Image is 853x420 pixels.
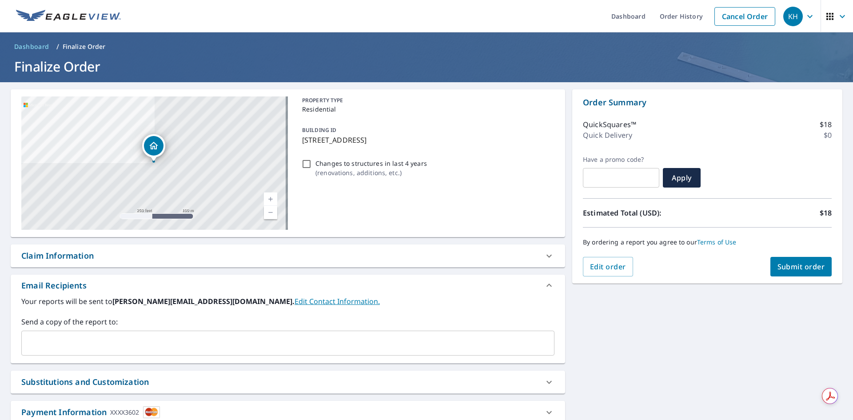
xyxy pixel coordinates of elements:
[583,257,633,276] button: Edit order
[302,126,336,134] p: BUILDING ID
[783,7,803,26] div: KH
[21,250,94,262] div: Claim Information
[583,156,659,164] label: Have a promo code?
[264,206,277,219] a: Current Level 17, Zoom Out
[11,371,565,393] div: Substitutions and Customization
[820,208,832,218] p: $18
[583,96,832,108] p: Order Summary
[142,134,165,162] div: Dropped pin, building 1, Residential property, 241 E San Marino Dr Miami Beach, FL 33139
[16,10,121,23] img: EV Logo
[143,406,160,418] img: cardImage
[11,244,565,267] div: Claim Information
[11,40,842,54] nav: breadcrumb
[63,42,106,51] p: Finalize Order
[295,296,380,306] a: EditContactInfo
[770,257,832,276] button: Submit order
[11,40,53,54] a: Dashboard
[21,296,554,307] label: Your reports will be sent to
[302,104,551,114] p: Residential
[11,57,842,76] h1: Finalize Order
[112,296,295,306] b: [PERSON_NAME][EMAIL_ADDRESS][DOMAIN_NAME].
[21,376,149,388] div: Substitutions and Customization
[21,406,160,418] div: Payment Information
[583,119,636,130] p: QuickSquares™
[302,135,551,145] p: [STREET_ADDRESS]
[11,275,565,296] div: Email Recipients
[110,406,139,418] div: XXXX3602
[583,208,707,218] p: Estimated Total (USD):
[663,168,701,188] button: Apply
[583,238,832,246] p: By ordering a report you agree to our
[56,41,59,52] li: /
[583,130,632,140] p: Quick Delivery
[21,316,554,327] label: Send a copy of the report to:
[670,173,694,183] span: Apply
[714,7,775,26] a: Cancel Order
[824,130,832,140] p: $0
[315,159,427,168] p: Changes to structures in last 4 years
[14,42,49,51] span: Dashboard
[777,262,825,272] span: Submit order
[820,119,832,130] p: $18
[315,168,427,177] p: ( renovations, additions, etc. )
[21,280,87,292] div: Email Recipients
[590,262,626,272] span: Edit order
[264,192,277,206] a: Current Level 17, Zoom In
[302,96,551,104] p: PROPERTY TYPE
[697,238,737,246] a: Terms of Use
